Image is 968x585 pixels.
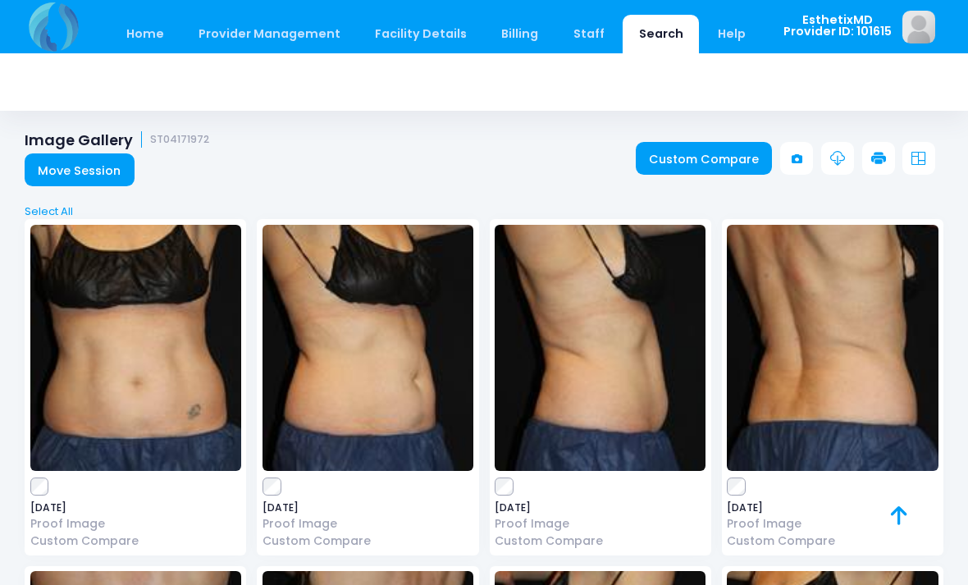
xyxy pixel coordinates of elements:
a: Search [623,15,699,53]
a: Proof Image [495,515,705,532]
img: image [263,225,473,471]
a: Proof Image [263,515,473,532]
span: [DATE] [495,503,705,513]
a: Custom Compare [263,532,473,550]
h1: Image Gallery [25,131,209,149]
a: Home [110,15,180,53]
a: Proof Image [30,515,241,532]
img: image [902,11,935,43]
a: Proof Image [727,515,938,532]
img: image [30,225,241,471]
span: [DATE] [30,503,241,513]
small: ST04171972 [150,134,209,146]
a: Billing [486,15,555,53]
a: Move Session [25,153,135,186]
span: [DATE] [263,503,473,513]
a: Custom Compare [636,142,773,175]
a: Facility Details [359,15,483,53]
img: image [727,225,938,471]
a: Custom Compare [495,532,705,550]
a: Select All [20,203,949,220]
span: EsthetixMD Provider ID: 101615 [783,14,892,38]
img: image [495,225,705,471]
a: Custom Compare [30,532,241,550]
a: Staff [557,15,620,53]
span: [DATE] [727,503,938,513]
a: Custom Compare [727,532,938,550]
a: Help [702,15,762,53]
a: Provider Management [182,15,356,53]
